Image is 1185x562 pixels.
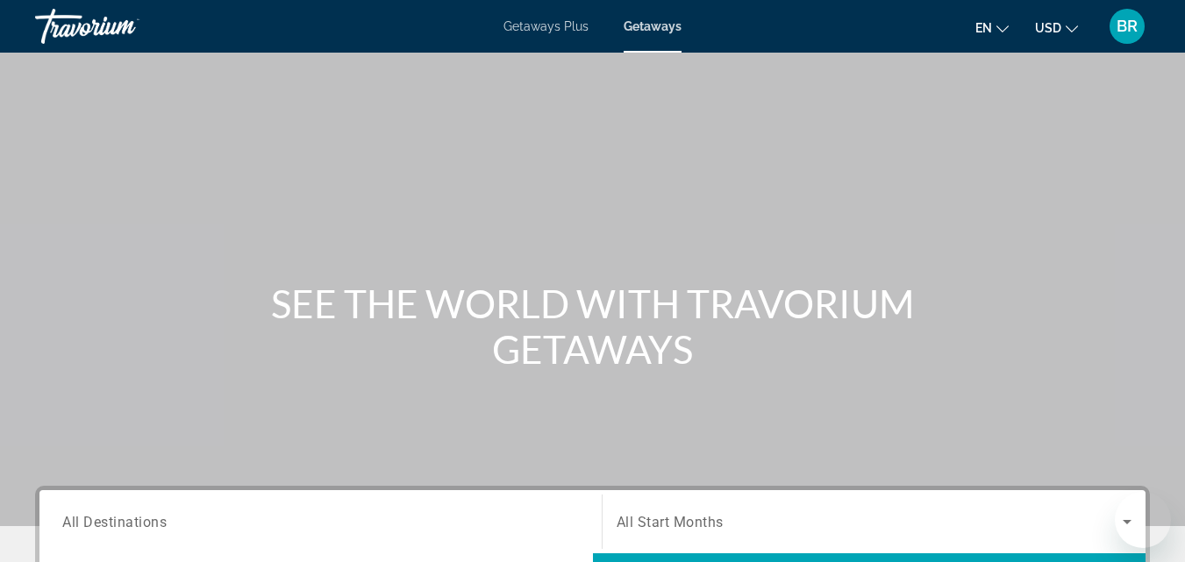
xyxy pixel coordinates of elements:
[35,4,211,49] a: Travorium
[624,19,682,33] a: Getaways
[264,281,922,372] h1: SEE THE WORLD WITH TRAVORIUM GETAWAYS
[1035,21,1061,35] span: USD
[975,15,1009,40] button: Change language
[503,19,589,33] a: Getaways Plus
[62,513,167,530] span: All Destinations
[1115,492,1171,548] iframe: Button to launch messaging window
[617,514,724,530] span: All Start Months
[1117,18,1138,35] span: BR
[1035,15,1078,40] button: Change currency
[975,21,992,35] span: en
[1104,8,1150,45] button: User Menu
